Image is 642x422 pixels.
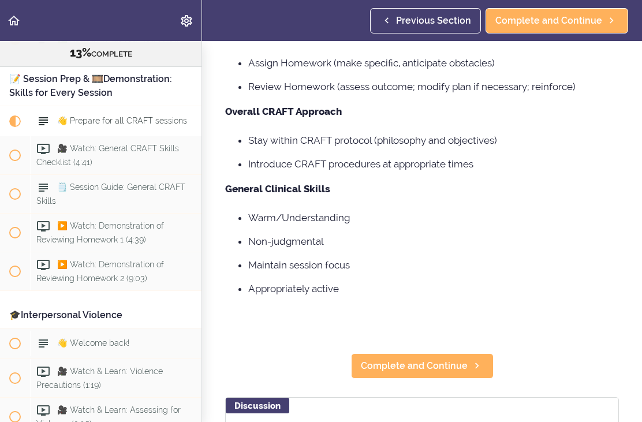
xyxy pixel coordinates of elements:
span: 👋 Prepare for all CRAFT sessions [57,117,187,126]
span: 🎥 Watch & Learn: Violence Precautions (1:19) [36,367,163,390]
span: ▶️ Watch: Demonstration of Reviewing Homework 2 (9:03) [36,260,164,283]
li: Review Homework (assess outcome; modify plan if necessary; reinforce) [248,79,619,94]
span: ▶️ Watch: Demonstration of Reviewing Homework 1 (4:39) [36,222,164,244]
a: Previous Section [370,8,481,33]
span: Previous Section [396,14,471,28]
li: Maintain session focus [248,257,619,272]
strong: Overall CRAFT Approach [225,106,342,117]
li: Introduce CRAFT procedures at appropriate times [248,156,619,171]
span: Complete and Continue [495,14,602,28]
svg: Settings Menu [180,14,193,28]
a: Complete and Continue [351,353,494,379]
span: 🎥 Watch: General CRAFT Skills Checklist (4:41) [36,144,179,167]
span: Complete and Continue [361,359,468,373]
li: Assign Homework (make specific, anticipate obstacles) [248,55,619,70]
div: COMPLETE [14,46,187,61]
span: 🗒️ Session Guide: General CRAFT Skills [36,183,185,206]
strong: General Clinical Skills [225,183,330,195]
li: Non-judgmental [248,234,619,249]
span: 👋 Welcome back! [57,339,129,348]
svg: Back to course curriculum [7,14,21,28]
a: Complete and Continue [486,8,628,33]
span: 13% [70,46,91,59]
li: Stay within CRAFT protocol (philosophy and objectives) [248,133,619,148]
li: Appropriately active [248,281,619,296]
div: Discussion [226,398,289,413]
li: Warm/Understanding [248,210,619,225]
